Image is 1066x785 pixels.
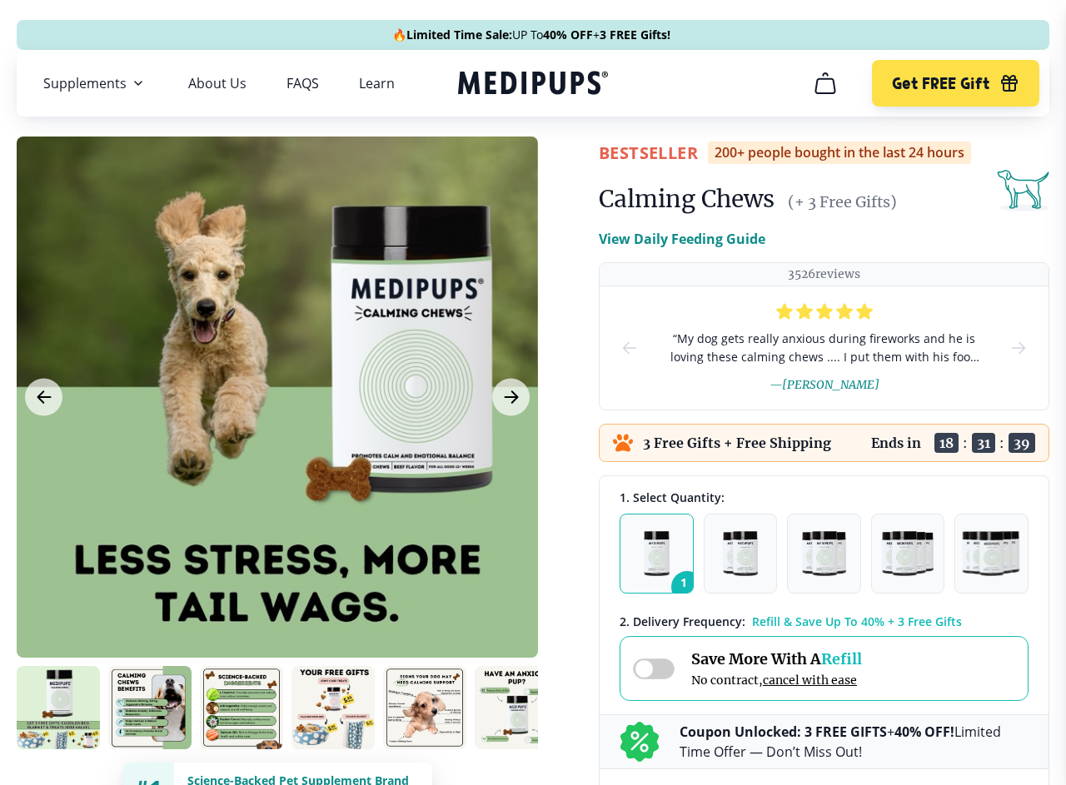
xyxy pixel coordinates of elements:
button: Previous Image [25,379,62,416]
span: — [PERSON_NAME] [770,377,879,392]
p: Ends in [871,435,921,451]
p: + Limited Time Offer — Don’t Miss Out! [680,722,1029,762]
span: Refill & Save Up To 40% + 3 Free Gifts [752,614,962,629]
b: Coupon Unlocked: 3 FREE GIFTS [680,723,887,741]
img: Pack of 2 - Natural Dog Supplements [723,531,758,576]
button: cart [805,63,845,103]
img: Pack of 3 - Natural Dog Supplements [802,531,845,576]
img: Calming Chews | Natural Dog Supplements [108,666,192,749]
b: 40% OFF! [894,723,954,741]
span: Supplements [43,75,127,92]
span: : [963,435,968,451]
span: 1 [671,571,703,603]
a: FAQS [286,75,319,92]
img: Calming Chews | Natural Dog Supplements [200,666,283,749]
a: Learn [359,75,395,92]
p: View Daily Feeding Guide [599,229,765,249]
img: Pack of 5 - Natural Dog Supplements [962,531,1022,576]
img: Pack of 4 - Natural Dog Supplements [882,531,933,576]
span: 18 [934,433,959,453]
span: Refill [821,649,862,668]
img: Pack of 1 - Natural Dog Supplements [644,531,670,576]
a: Medipups [458,67,608,102]
div: 200+ people bought in the last 24 hours [708,142,971,164]
span: 39 [1009,433,1035,453]
span: “ My dog gets really anxious during fireworks and he is loving these calming chews .... I put the... [666,330,982,366]
span: Get FREE Gift [892,74,989,93]
span: : [999,435,1004,451]
img: Calming Chews | Natural Dog Supplements [291,666,375,749]
span: (+ 3 Free Gifts) [788,192,897,211]
button: 1 [620,514,694,594]
button: Supplements [43,73,148,93]
div: 1. Select Quantity: [620,489,1029,505]
span: 2 . Delivery Frequency: [620,614,745,629]
button: prev-slide [620,286,640,410]
img: Calming Chews | Natural Dog Supplements [17,666,100,749]
button: next-slide [1009,286,1029,410]
img: Calming Chews | Natural Dog Supplements [475,666,558,749]
a: About Us [188,75,247,92]
button: Get FREE Gift [872,60,1039,107]
p: 3 Free Gifts + Free Shipping [643,435,831,451]
span: 🔥 UP To + [392,27,670,43]
span: No contract, [691,673,862,688]
h1: Calming Chews [599,184,775,214]
span: cancel with ease [763,673,857,688]
span: Save More With A [691,649,862,668]
button: Next Image [492,379,530,416]
p: 3526 reviews [788,266,860,282]
span: BestSeller [599,142,698,164]
span: 31 [972,433,995,453]
img: Calming Chews | Natural Dog Supplements [383,666,466,749]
